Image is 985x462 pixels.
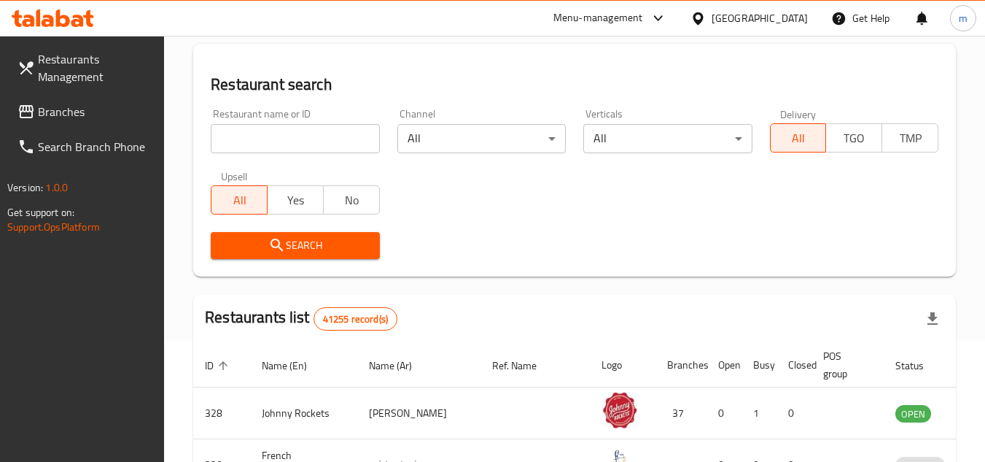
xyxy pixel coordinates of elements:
[590,343,655,388] th: Logo
[38,50,153,85] span: Restaurants Management
[38,103,153,120] span: Branches
[217,190,262,211] span: All
[273,190,318,211] span: Yes
[881,123,938,153] button: TMP
[741,388,776,439] td: 1
[211,232,379,259] button: Search
[357,388,480,439] td: [PERSON_NAME]
[314,307,397,331] div: Total records count
[222,236,367,255] span: Search
[314,312,397,326] span: 41255 record(s)
[959,10,968,26] span: m
[38,138,153,155] span: Search Branch Phone
[776,343,811,388] th: Closed
[492,357,556,374] span: Ref. Name
[825,123,882,153] button: TGO
[553,9,643,27] div: Menu-management
[205,357,233,374] span: ID
[706,343,741,388] th: Open
[211,185,268,215] button: All
[895,357,943,374] span: Status
[7,217,100,236] a: Support.OpsPlatform
[823,347,866,382] span: POS group
[205,307,397,331] h2: Restaurants list
[6,129,165,164] a: Search Branch Phone
[655,388,706,439] td: 37
[6,94,165,129] a: Branches
[655,343,706,388] th: Branches
[776,388,811,439] td: 0
[211,74,938,96] h2: Restaurant search
[915,301,950,336] div: Export file
[211,124,379,153] input: Search for restaurant name or ID..
[45,178,68,197] span: 1.0.0
[7,178,43,197] span: Version:
[706,388,741,439] td: 0
[776,128,821,149] span: All
[7,203,74,222] span: Get support on:
[895,406,931,423] span: OPEN
[267,185,324,215] button: Yes
[323,185,380,215] button: No
[397,124,566,153] div: All
[583,124,752,153] div: All
[601,392,638,428] img: Johnny Rockets
[369,357,431,374] span: Name (Ar)
[770,123,827,153] button: All
[6,42,165,94] a: Restaurants Management
[741,343,776,388] th: Busy
[250,388,357,439] td: Johnny Rockets
[888,128,933,149] span: TMP
[780,109,817,119] label: Delivery
[221,171,248,181] label: Upsell
[832,128,876,149] span: TGO
[262,357,326,374] span: Name (En)
[193,388,250,439] td: 328
[330,190,374,211] span: No
[712,10,808,26] div: [GEOGRAPHIC_DATA]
